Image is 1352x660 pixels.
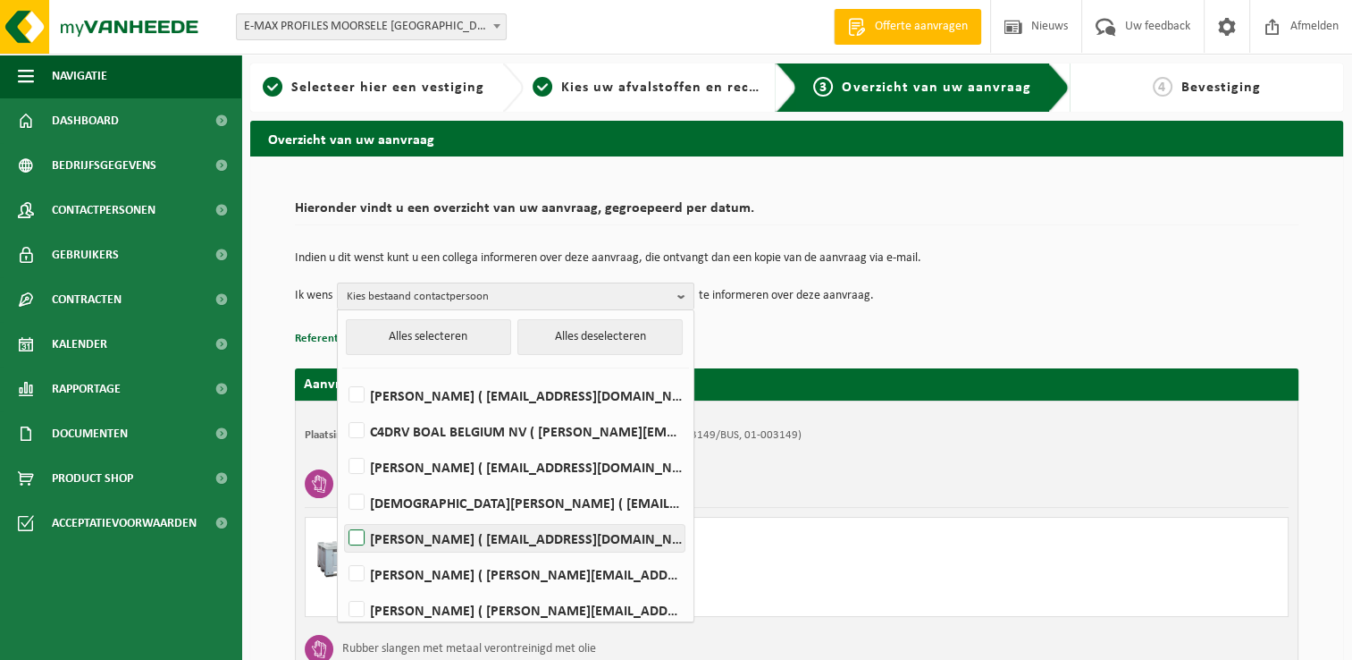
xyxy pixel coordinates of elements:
p: Ik wens [295,283,332,309]
span: Contracten [52,277,122,322]
strong: Plaatsingsadres: [305,429,382,441]
span: Bevestiging [1181,80,1261,95]
span: Kies uw afvalstoffen en recipiënten [561,80,807,95]
span: Navigatie [52,54,107,98]
a: 2Kies uw afvalstoffen en recipiënten [533,77,761,98]
label: [PERSON_NAME] ( [PERSON_NAME][EMAIL_ADDRESS][DOMAIN_NAME] ) [345,597,684,623]
span: Documenten [52,411,128,456]
button: Kies bestaand contactpersoon [337,283,694,309]
span: Gebruikers [52,233,119,277]
span: 4 [1153,77,1172,97]
h2: Overzicht van uw aanvraag [250,121,1343,156]
span: Rapportage [52,367,121,411]
span: Selecteer hier een vestiging [291,80,484,95]
button: Referentie toevoegen (opt.) [295,327,432,351]
span: 1 [263,77,282,97]
span: E-MAX PROFILES MOORSELE NV - MOORSELE [237,14,506,39]
label: [PERSON_NAME] ( [EMAIL_ADDRESS][DOMAIN_NAME] ) [345,382,684,409]
label: [PERSON_NAME] ( [PERSON_NAME][EMAIL_ADDRESS][DOMAIN_NAME] ) [345,561,684,588]
button: Alles selecteren [346,319,511,355]
span: Contactpersonen [52,188,155,233]
span: 3 [813,77,833,97]
span: E-MAX PROFILES MOORSELE NV - MOORSELE [236,13,507,40]
button: Alles deselecteren [517,319,683,355]
h2: Hieronder vindt u een overzicht van uw aanvraag, gegroepeerd per datum. [295,201,1298,225]
label: [PERSON_NAME] ( [EMAIL_ADDRESS][DOMAIN_NAME] ) [345,525,684,552]
span: Offerte aanvragen [870,18,972,36]
span: Product Shop [52,456,133,501]
p: te informeren over deze aanvraag. [699,283,874,309]
span: Dashboard [52,98,119,143]
a: Offerte aanvragen [834,9,981,45]
label: [DEMOGRAPHIC_DATA][PERSON_NAME] ( [EMAIL_ADDRESS][DOMAIN_NAME] ) [345,489,684,516]
span: 2 [533,77,552,97]
span: Bedrijfsgegevens [52,143,156,188]
span: Acceptatievoorwaarden [52,501,197,546]
label: [PERSON_NAME] ( [EMAIL_ADDRESS][DOMAIN_NAME] ) [345,453,684,480]
span: Overzicht van uw aanvraag [842,80,1030,95]
a: 1Selecteer hier een vestiging [259,77,488,98]
label: C4DRV BOAL BELGIUM NV ( [PERSON_NAME][EMAIL_ADDRESS][DOMAIN_NAME] ) [345,418,684,444]
span: Kalender [52,322,107,367]
span: Kies bestaand contactpersoon [347,283,670,310]
img: PB-LB-0680-HPE-GY-11.png [315,527,368,580]
strong: Aanvraag voor [DATE] [304,377,438,392]
p: Indien u dit wenst kunt u een collega informeren over deze aanvraag, die ontvangt dan een kopie v... [295,252,1298,265]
